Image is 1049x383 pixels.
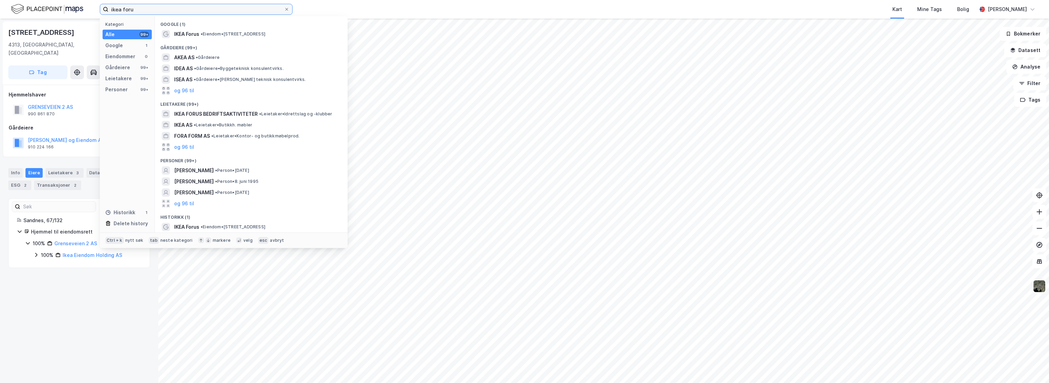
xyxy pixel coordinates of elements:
[155,96,348,108] div: Leietakere (99+)
[33,239,45,248] div: 100%
[1004,43,1046,57] button: Datasett
[196,55,198,60] span: •
[1013,76,1046,90] button: Filter
[155,153,348,165] div: Personer (99+)
[22,182,29,189] div: 2
[201,224,265,230] span: Eiendom • [STREET_ADDRESS]
[105,237,124,244] div: Ctrl + k
[957,5,969,13] div: Bolig
[201,31,265,37] span: Eiendom • [STREET_ADDRESS]
[144,210,149,215] div: 1
[211,133,213,138] span: •
[215,179,217,184] span: •
[8,65,67,79] button: Tag
[160,238,193,243] div: neste kategori
[125,238,144,243] div: nytt søk
[174,64,193,73] span: IDEA AS
[114,219,148,228] div: Delete history
[9,91,150,99] div: Hjemmelshaver
[144,54,149,59] div: 0
[144,43,149,48] div: 1
[258,237,269,244] div: esc
[259,111,261,116] span: •
[194,122,196,127] span: •
[28,111,55,117] div: 990 861 870
[174,75,192,84] span: ISEA AS
[174,188,214,197] span: [PERSON_NAME]
[105,63,130,72] div: Gårdeiere
[259,111,332,117] span: Leietaker • Idrettslag og -klubber
[194,77,306,82] span: Gårdeiere • [PERSON_NAME] teknisk konsulentvirks.
[28,144,54,150] div: 910 224 166
[139,65,149,70] div: 99+
[174,110,258,118] span: IKEA FORUS BEDRIFTSAKTIVITETER
[155,40,348,52] div: Gårdeiere (99+)
[1015,350,1049,383] iframe: Chat Widget
[155,209,348,221] div: Historikk (1)
[20,201,96,212] input: Søk
[174,53,194,62] span: AKEA AS
[215,179,258,184] span: Person • 8. juni 1995
[174,86,194,95] button: og 96 til
[1033,280,1046,293] img: 9k=
[8,41,114,57] div: 4313, [GEOGRAPHIC_DATA], [GEOGRAPHIC_DATA]
[108,4,284,14] input: Søk på adresse, matrikkel, gårdeiere, leietakere eller personer
[11,3,83,15] img: logo.f888ab2527a4732fd821a326f86c7f29.svg
[201,224,203,229] span: •
[8,180,31,190] div: ESG
[86,168,112,178] div: Datasett
[45,168,84,178] div: Leietakere
[270,238,284,243] div: avbryt
[31,228,141,236] div: Hjemmel til eiendomsrett
[892,5,902,13] div: Kart
[174,30,199,38] span: IKEA Forus
[105,41,123,50] div: Google
[63,252,122,258] a: Ikea Eiendom Holding AS
[34,180,81,190] div: Transaksjoner
[215,168,217,173] span: •
[105,22,152,27] div: Kategori
[211,133,300,139] span: Leietaker • Kontor- og butikkmøbelprod.
[194,77,196,82] span: •
[139,32,149,37] div: 99+
[174,199,194,208] button: og 96 til
[215,190,217,195] span: •
[213,238,231,243] div: markere
[105,208,135,217] div: Historikk
[1006,60,1046,74] button: Analyse
[23,216,141,225] div: Sandnes, 67/132
[41,251,53,259] div: 100%
[201,31,203,37] span: •
[139,87,149,92] div: 99+
[139,76,149,81] div: 99+
[105,52,135,61] div: Eiendommer
[9,124,150,132] div: Gårdeiere
[174,143,194,151] button: og 96 til
[105,85,128,94] div: Personer
[149,237,159,244] div: tab
[243,238,253,243] div: velg
[196,55,220,60] span: Gårdeiere
[988,5,1027,13] div: [PERSON_NAME]
[1000,27,1046,41] button: Bokmerker
[215,168,249,173] span: Person • [DATE]
[25,168,43,178] div: Eiere
[105,30,115,39] div: Alle
[194,122,252,128] span: Leietaker • Butikkh. møbler
[54,240,97,246] a: Grenseveien 2 AS
[194,66,196,71] span: •
[105,74,132,83] div: Leietakere
[8,27,76,38] div: [STREET_ADDRESS]
[1014,93,1046,107] button: Tags
[174,177,214,186] span: [PERSON_NAME]
[174,121,192,129] span: IKEA AS
[155,16,348,29] div: Google (1)
[917,5,942,13] div: Mine Tags
[194,66,284,71] span: Gårdeiere • Byggeteknisk konsulentvirks.
[72,182,78,189] div: 2
[8,168,23,178] div: Info
[174,132,210,140] span: FORA FORM AS
[215,190,249,195] span: Person • [DATE]
[174,166,214,175] span: [PERSON_NAME]
[74,169,81,176] div: 3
